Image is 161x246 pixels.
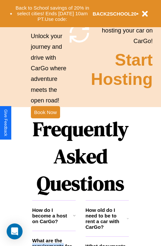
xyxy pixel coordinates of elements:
[91,50,153,89] h2: Start Hosting
[7,223,23,239] div: Open Intercom Messenger
[31,31,68,106] p: Unlock your journey and drive with CarGo where adventure meets the open road!
[32,112,129,200] h1: Frequently Asked Questions
[86,207,127,230] h3: How old do I need to be to rent a car with CarGo?
[93,11,137,17] b: BACK2SCHOOL20
[31,106,60,118] button: Book Now
[12,3,93,24] button: Back to School savings of 20% in select cities! Ends [DATE] 10am PT.Use code:
[3,109,8,136] div: Give Feedback
[32,207,73,224] h3: How do I become a host on CarGo?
